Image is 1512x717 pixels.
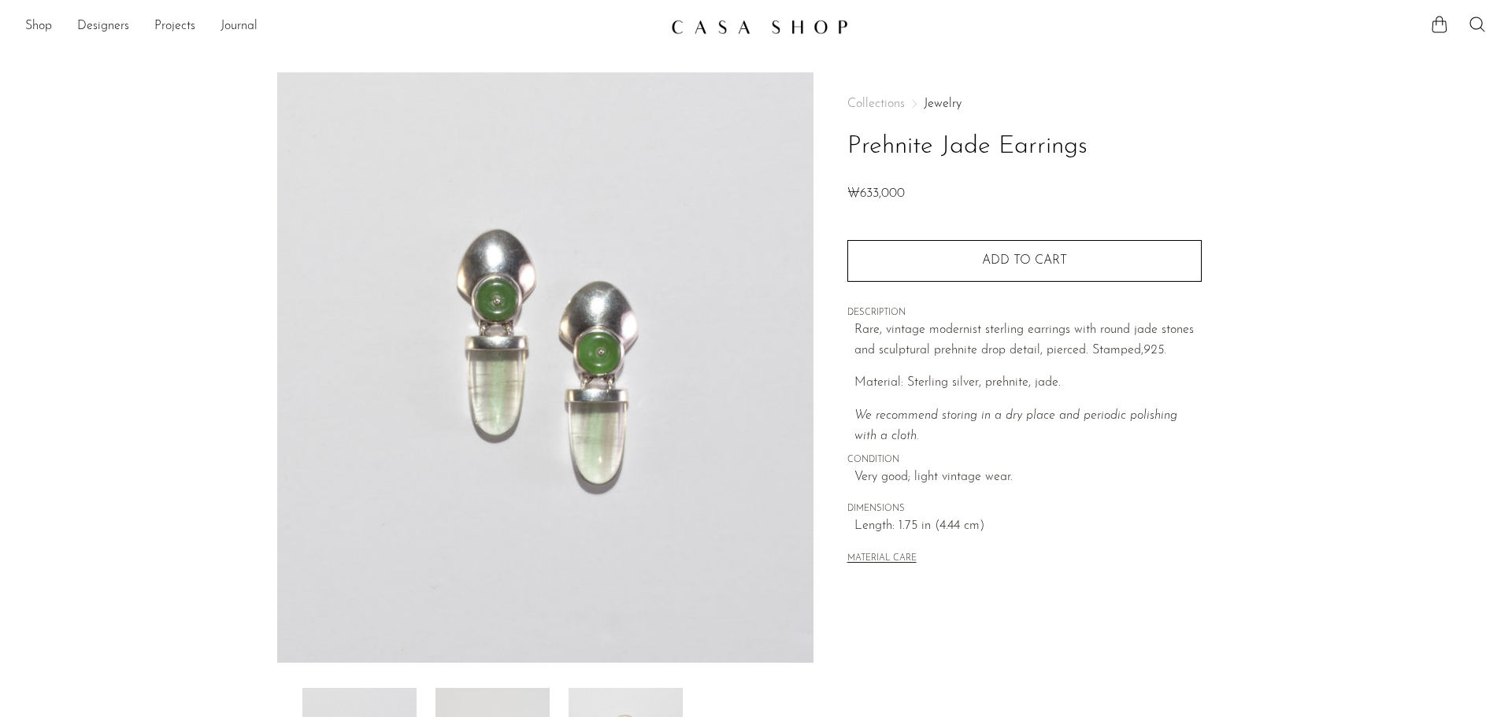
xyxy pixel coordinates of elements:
nav: Breadcrumbs [847,98,1202,110]
button: Add to cart [847,240,1202,281]
h1: Prehnite Jade Earrings [847,127,1202,167]
a: Designers [77,17,129,37]
p: Rare, vintage modernist sterling earrings with round jade stones and sculptural prehnite drop det... [854,320,1202,360]
ul: NEW HEADER MENU [25,13,658,40]
span: CONDITION [847,453,1202,468]
span: DESCRIPTION [847,306,1202,320]
button: MATERIAL CARE [847,553,917,565]
a: Projects [154,17,195,37]
span: Length: 1.75 in (4.44 cm) [854,516,1202,537]
a: Shop [25,17,52,37]
img: Prehnite Jade Earrings [277,72,813,663]
i: We recommend storing in a dry place and periodic polishing with a cloth. [854,409,1177,442]
span: DIMENSIONS [847,502,1202,516]
span: ₩633,000 [847,187,905,200]
span: Add to cart [982,254,1067,267]
nav: Desktop navigation [25,13,658,40]
a: Journal [220,17,258,37]
a: Jewelry [924,98,962,110]
p: Material: Sterling silver, prehnite, jade. [854,373,1202,394]
span: Very good; light vintage wear. [854,468,1202,488]
em: 925. [1143,344,1166,357]
span: Collections [847,98,905,110]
